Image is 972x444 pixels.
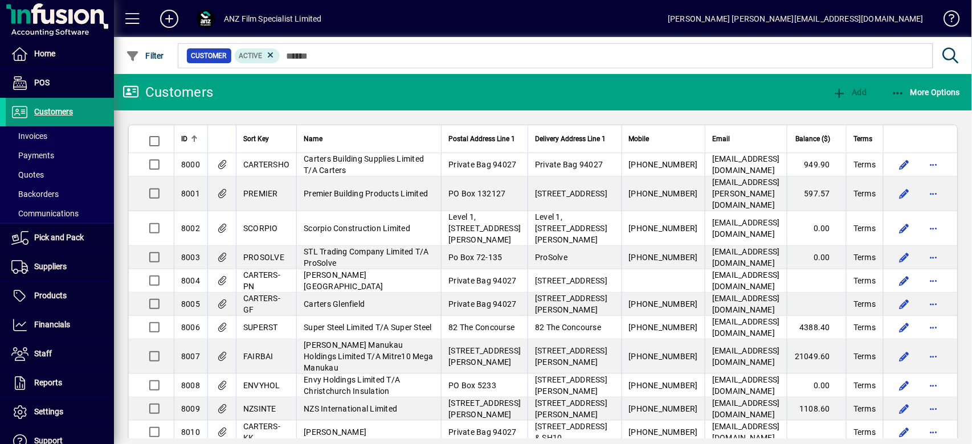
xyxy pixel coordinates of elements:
span: SUPERST [243,323,278,332]
span: [PERSON_NAME] [304,427,366,437]
span: Products [34,291,67,300]
span: [PHONE_NUMBER] [629,427,699,437]
span: [PHONE_NUMBER] [629,352,699,361]
span: ID [181,133,187,145]
a: Payments [6,146,114,165]
button: More options [925,219,943,237]
a: Settings [6,398,114,426]
td: 1108.60 [787,397,846,421]
button: Edit [895,248,913,266]
button: Edit [895,272,913,290]
button: Edit [895,400,913,418]
span: 8008 [181,381,200,390]
span: CARTERSHO [243,160,289,169]
span: Terms [853,159,876,170]
button: More options [925,248,943,266]
td: 0.00 [787,246,846,269]
span: [EMAIL_ADDRESS][DOMAIN_NAME] [712,270,780,291]
a: Quotes [6,165,114,184]
span: Envy Holdings Limited T/A Christchurch Insulation [304,375,400,396]
a: Backorders [6,184,114,204]
span: Financials [34,320,70,329]
button: More Options [888,82,963,102]
span: [PHONE_NUMBER] [629,160,699,169]
button: More options [925,400,943,418]
span: Quotes [11,170,44,179]
span: 8005 [181,299,200,309]
span: STL Trading Company Limited T/A ProSolve [304,247,429,268]
td: 4388.40 [787,316,846,339]
span: Private Bag 94027 [448,276,516,285]
a: Products [6,282,114,310]
span: Terms [853,275,876,286]
span: Super Steel Limited T/A Super Steel [304,323,432,332]
span: [STREET_ADDRESS][PERSON_NAME] [535,398,607,419]
div: Name [304,133,434,145]
div: Balance ($) [794,133,840,145]
span: Home [34,49,55,58]
span: [EMAIL_ADDRESS][DOMAIN_NAME] [712,154,780,175]
td: 0.00 [787,374,846,397]
span: [STREET_ADDRESS] [535,189,607,198]
span: Carters Building Supplies Limited T/A Carters [304,154,424,175]
button: Edit [895,155,913,174]
span: 82 The Concourse [448,323,514,332]
span: 8007 [181,352,200,361]
span: Customer [191,50,227,61]
span: Terms [853,252,876,263]
span: Private Bag 94027 [448,299,516,309]
a: Knowledge Base [935,2,958,39]
button: More options [925,184,943,203]
span: [EMAIL_ADDRESS][DOMAIN_NAME] [712,398,780,419]
span: CARTERS-KK [243,422,280,442]
span: [PHONE_NUMBER] [629,404,699,413]
span: 8001 [181,189,200,198]
span: Add [832,88,867,97]
span: [EMAIL_ADDRESS][DOMAIN_NAME] [712,294,780,314]
span: 82 The Concourse [535,323,601,332]
span: [EMAIL_ADDRESS][DOMAIN_NAME] [712,422,780,442]
div: Customers [122,83,213,101]
span: [EMAIL_ADDRESS][PERSON_NAME][DOMAIN_NAME] [712,178,780,209]
button: Edit [895,347,913,365]
span: [EMAIL_ADDRESS][DOMAIN_NAME] [712,218,780,239]
a: Communications [6,204,114,223]
span: 8003 [181,253,200,262]
span: FAIRBAI [243,352,273,361]
a: Reports [6,369,114,397]
span: Scorpio Construction Limited [304,224,410,233]
button: Add [151,9,187,29]
span: Sort Key [243,133,269,145]
td: 949.90 [787,153,846,176]
span: Terms [853,133,872,145]
span: Active [239,52,263,60]
span: PREMIER [243,189,278,198]
span: Postal Address Line 1 [448,133,515,145]
span: [PHONE_NUMBER] [629,224,699,233]
span: [PHONE_NUMBER] [629,381,699,390]
span: Filter [126,51,164,60]
button: Edit [895,295,913,313]
span: 8000 [181,160,200,169]
button: Edit [895,423,913,441]
span: [STREET_ADDRESS] [535,276,607,285]
span: Suppliers [34,262,67,271]
span: Terms [853,188,876,199]
span: Po Box 72-135 [448,253,502,262]
td: 0.00 [787,211,846,246]
span: Terms [853,322,876,333]
a: Invoices [6,126,114,146]
button: Edit [895,318,913,336]
span: Staff [34,349,52,358]
span: 8002 [181,224,200,233]
span: Level 1, [STREET_ADDRESS][PERSON_NAME] [535,212,607,244]
button: Edit [895,184,913,203]
span: NZSINTE [243,404,276,413]
span: [STREET_ADDRESS][PERSON_NAME] [535,375,607,396]
span: [PHONE_NUMBER] [629,253,699,262]
span: ENVYHOL [243,381,280,390]
span: Delivery Address Line 1 [535,133,606,145]
span: PROSOLVE [243,253,284,262]
span: Balance ($) [795,133,830,145]
span: Carters Glenfield [304,299,365,309]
